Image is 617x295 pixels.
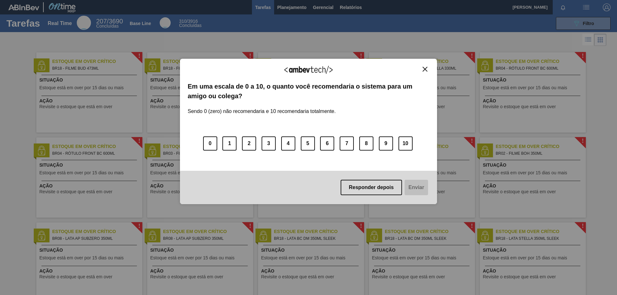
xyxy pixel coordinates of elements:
button: 7 [340,136,354,151]
button: 2 [242,136,256,151]
button: Close [421,66,429,72]
button: 1 [222,136,237,151]
button: 6 [320,136,334,151]
button: 9 [379,136,393,151]
button: 0 [203,136,217,151]
label: Em uma escala de 0 a 10, o quanto você recomendaria o sistema para um amigo ou colega? [188,82,429,101]
img: Logo Ambevtech [284,66,333,74]
button: 3 [262,136,276,151]
label: Sendo 0 (zero) não recomendaria e 10 recomendaria totalmente. [188,101,336,114]
button: Responder depois [341,180,402,195]
button: 4 [281,136,295,151]
button: 8 [359,136,373,151]
img: Close [423,67,427,72]
button: 10 [398,136,413,151]
button: 5 [301,136,315,151]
